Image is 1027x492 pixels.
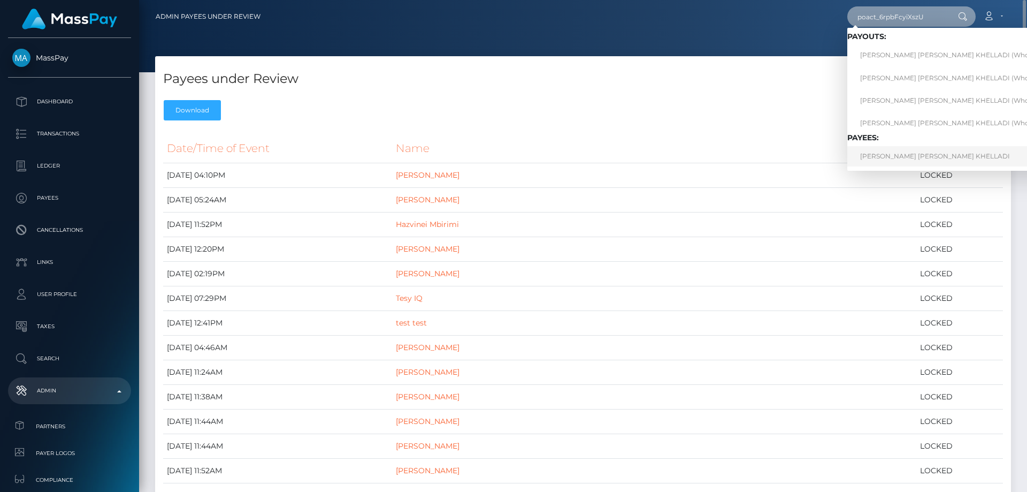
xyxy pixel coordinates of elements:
[12,286,127,302] p: User Profile
[8,249,131,276] a: Links
[163,434,392,459] td: [DATE] 11:44AM
[8,281,131,308] a: User Profile
[12,447,127,459] span: Payer Logos
[164,100,221,120] a: Download
[916,360,1003,385] td: LOCKED
[12,254,127,270] p: Links
[163,163,392,188] td: [DATE] 04:10PM
[396,244,459,254] a: [PERSON_NAME]
[396,367,459,377] a: [PERSON_NAME]
[396,219,459,229] a: Hazvinei Mbirimi
[12,49,30,67] img: MassPay
[8,153,131,179] a: Ledger
[8,185,131,211] a: Payees
[396,392,459,402] a: [PERSON_NAME]
[916,459,1003,483] td: LOCKED
[916,385,1003,410] td: LOCKED
[916,311,1003,336] td: LOCKED
[156,5,260,28] a: Admin Payees under Review
[163,311,392,336] td: [DATE] 12:41PM
[396,417,459,426] a: [PERSON_NAME]
[163,213,392,237] td: [DATE] 11:52PM
[8,53,131,63] span: MassPay
[392,134,916,163] th: Name
[8,415,131,438] a: Partners
[8,88,131,115] a: Dashboard
[916,188,1003,213] td: LOCKED
[396,293,423,303] a: Tesy IQ
[396,343,459,352] a: [PERSON_NAME]
[163,385,392,410] td: [DATE] 11:38AM
[916,434,1003,459] td: LOCKED
[163,459,392,483] td: [DATE] 11:52AM
[396,269,459,278] a: [PERSON_NAME]
[163,360,392,385] td: [DATE] 11:24AM
[163,70,1003,88] h4: Payees under Review
[12,190,127,206] p: Payees
[8,345,131,372] a: Search
[12,319,127,335] p: Taxes
[8,120,131,147] a: Transactions
[916,262,1003,286] td: LOCKED
[163,134,392,163] th: Date/Time of Event
[8,217,131,244] a: Cancellations
[847,6,948,27] input: Search...
[12,158,127,174] p: Ledger
[163,286,392,311] td: [DATE] 07:29PM
[396,466,459,475] a: [PERSON_NAME]
[8,313,131,340] a: Taxes
[916,286,1003,311] td: LOCKED
[163,237,392,262] td: [DATE] 12:20PM
[163,410,392,434] td: [DATE] 11:44AM
[396,441,459,451] a: [PERSON_NAME]
[22,9,117,29] img: MassPay Logo
[163,336,392,360] td: [DATE] 04:46AM
[12,383,127,399] p: Admin
[916,213,1003,237] td: LOCKED
[12,222,127,238] p: Cancellations
[396,318,427,328] a: test test
[916,410,1003,434] td: LOCKED
[916,163,1003,188] td: LOCKED
[8,377,131,404] a: Admin
[396,170,459,180] a: [PERSON_NAME]
[396,195,459,205] a: [PERSON_NAME]
[12,420,127,433] span: Partners
[163,188,392,213] td: [DATE] 05:24AM
[12,351,127,367] p: Search
[12,474,127,486] span: Compliance
[916,237,1003,262] td: LOCKED
[12,126,127,142] p: Transactions
[8,442,131,465] a: Payer Logos
[163,262,392,286] td: [DATE] 02:19PM
[12,94,127,110] p: Dashboard
[8,468,131,491] a: Compliance
[916,336,1003,360] td: LOCKED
